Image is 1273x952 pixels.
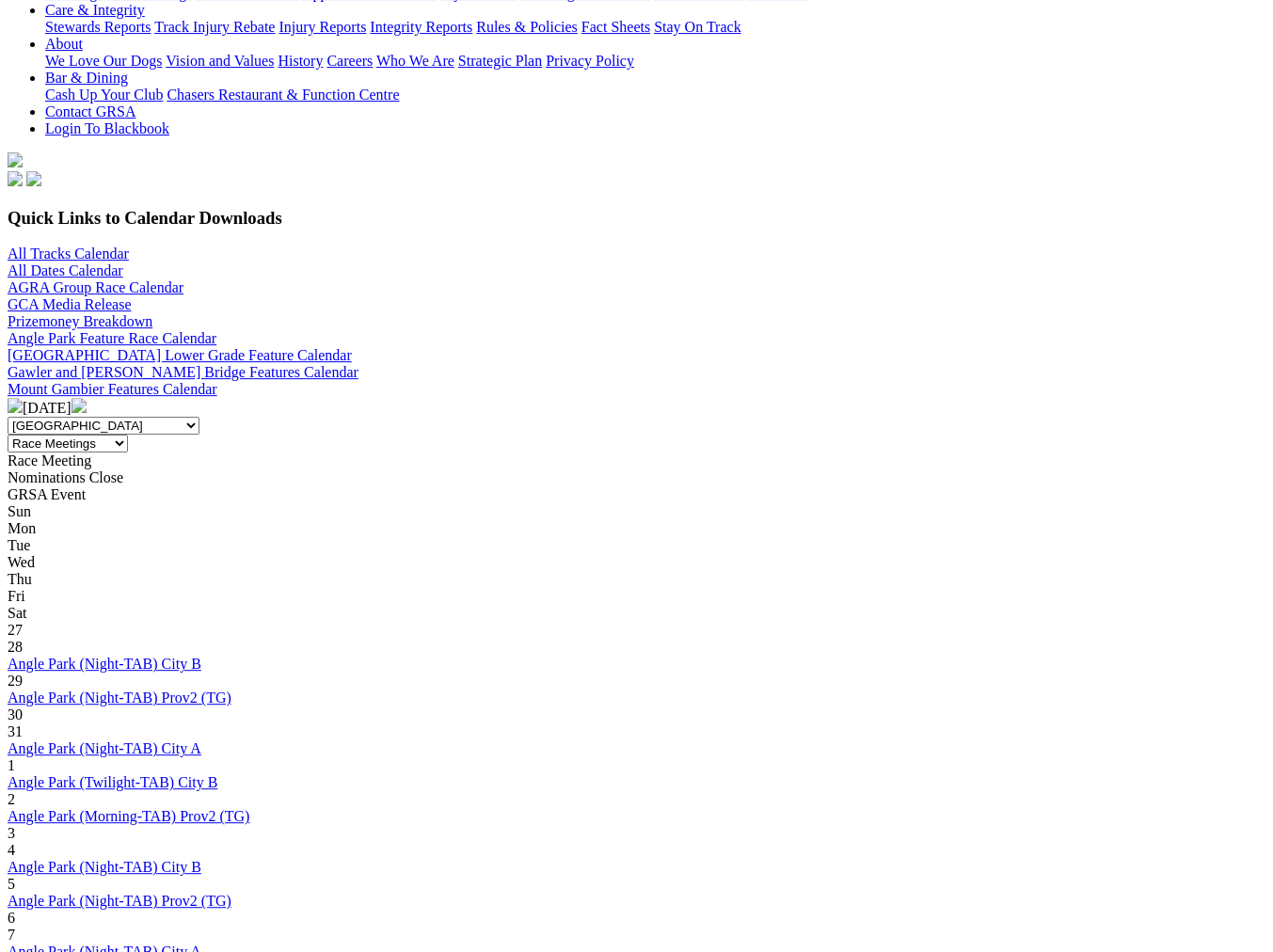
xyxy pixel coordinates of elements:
[45,103,135,119] a: Contact GRSA
[278,19,366,35] a: Injury Reports
[8,398,23,413] img: chevron-left-pager-white.svg
[654,19,740,35] a: Stay On Track
[8,706,23,722] span: 30
[45,87,1265,103] div: Bar & Dining
[8,279,183,295] a: AGRA Group Race Calendar
[8,859,201,875] a: Angle Park (Night-TAB) City B
[458,53,542,69] a: Strategic Plan
[8,313,152,329] a: Prizemoney Breakdown
[8,171,23,186] img: facebook.svg
[8,690,231,706] a: Angle Park (Night-TAB) Prov2 (TG)
[8,842,15,858] span: 4
[45,36,83,52] a: About
[72,398,87,413] img: chevron-right-pager-white.svg
[326,53,373,69] a: Careers
[45,87,163,103] a: Cash Up Your Club
[376,53,454,69] a: Who We Are
[370,19,472,35] a: Integrity Reports
[581,19,650,35] a: Fact Sheets
[8,571,1265,588] div: Thu
[8,452,1265,469] div: Race Meeting
[8,246,129,262] a: All Tracks Calendar
[8,152,23,167] img: logo-grsa-white.png
[45,19,1265,36] div: Care & Integrity
[8,330,216,346] a: Angle Park Feature Race Calendar
[8,639,23,655] span: 28
[45,70,128,86] a: Bar & Dining
[278,53,323,69] a: History
[8,673,23,689] span: 29
[45,53,1265,70] div: About
[8,503,1265,520] div: Sun
[154,19,275,35] a: Track Injury Rebate
[8,723,23,739] span: 31
[8,296,132,312] a: GCA Media Release
[8,262,123,278] a: All Dates Calendar
[8,656,201,672] a: Angle Park (Night-TAB) City B
[8,364,358,380] a: Gawler and [PERSON_NAME] Bridge Features Calendar
[8,537,1265,554] div: Tue
[8,486,1265,503] div: GRSA Event
[8,876,15,892] span: 5
[8,791,15,807] span: 2
[546,53,634,69] a: Privacy Policy
[8,927,15,943] span: 7
[26,171,41,186] img: twitter.svg
[45,2,145,18] a: Care & Integrity
[8,588,1265,605] div: Fri
[8,469,1265,486] div: Nominations Close
[8,825,15,841] span: 3
[166,53,274,69] a: Vision and Values
[8,893,231,909] a: Angle Park (Night-TAB) Prov2 (TG)
[8,347,352,363] a: [GEOGRAPHIC_DATA] Lower Grade Feature Calendar
[8,520,1265,537] div: Mon
[8,208,1265,229] h3: Quick Links to Calendar Downloads
[8,740,201,756] a: Angle Park (Night-TAB) City A
[45,53,162,69] a: We Love Our Dogs
[167,87,399,103] a: Chasers Restaurant & Function Centre
[45,120,169,136] a: Login To Blackbook
[45,19,151,35] a: Stewards Reports
[8,622,23,638] span: 27
[8,554,1265,571] div: Wed
[8,774,217,790] a: Angle Park (Twilight-TAB) City B
[8,757,15,773] span: 1
[8,910,15,926] span: 6
[476,19,578,35] a: Rules & Policies
[8,808,249,824] a: Angle Park (Morning-TAB) Prov2 (TG)
[8,398,1265,417] div: [DATE]
[8,381,217,397] a: Mount Gambier Features Calendar
[8,605,1265,622] div: Sat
